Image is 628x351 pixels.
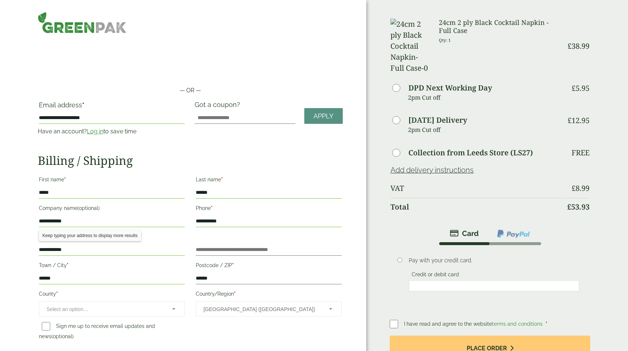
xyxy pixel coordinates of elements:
a: Add delivery instructions [390,166,474,174]
label: Town / City [39,260,185,273]
img: ppcp-gateway.png [496,229,530,239]
abbr: required [56,291,58,297]
span: Select an option… [47,306,88,312]
p: 2pm Cut off [408,92,562,103]
span: Country/Region [196,301,342,317]
div: Keep typing your address to display more results [39,230,141,241]
img: GreenPak Supplies [38,12,127,33]
label: [DATE] Delivery [408,117,467,124]
span: United Kingdom (UK) [203,302,319,317]
abbr: required [64,177,66,182]
abbr: required [211,205,213,211]
h3: 24cm 2 ply Black Cocktail Napkin - Full Case [439,19,562,34]
abbr: required [67,262,69,268]
small: Qty: 1 [439,37,451,43]
iframe: Secure card payment input frame [411,282,577,289]
label: Country/Region [196,289,342,301]
p: — OR — [38,86,343,95]
label: Postcode / ZIP [196,260,342,273]
span: £ [572,83,576,93]
a: Log in [87,128,103,135]
th: Total [390,198,562,216]
bdi: 12.95 [568,115,590,125]
label: Credit or debit card [409,271,462,280]
bdi: 5.95 [572,83,590,93]
abbr: required [234,291,236,297]
label: First name [39,174,185,187]
label: Last name [196,174,342,187]
p: Pay with your credit card. [409,256,579,265]
abbr: required [546,321,547,327]
img: stripe.png [450,229,479,238]
span: (optional) [77,205,100,211]
a: Apply [304,108,343,124]
label: Got a coupon? [195,101,243,112]
p: Have an account? to save time [38,127,186,136]
iframe: Secure payment button frame [38,63,343,77]
span: £ [568,41,572,51]
p: Free [572,148,590,157]
label: DPD Next Working Day [408,84,492,92]
label: County [39,289,185,301]
bdi: 8.99 [572,183,590,193]
span: County [39,301,185,317]
span: £ [567,202,571,212]
label: Sign me up to receive email updates and news [39,323,155,341]
label: Phone [196,203,342,215]
p: 2pm Cut off [408,124,562,135]
label: Email address [39,102,185,112]
span: £ [572,183,576,193]
bdi: 53.93 [567,202,590,212]
th: VAT [390,180,562,197]
abbr: required [82,101,84,109]
label: Collection from Leeds Store (LS27) [408,149,533,156]
abbr: required [221,177,223,182]
span: I have read and agree to the website [404,321,544,327]
abbr: required [232,262,234,268]
span: £ [568,115,572,125]
img: 24cm 2 ply Black Cocktail Napkin-Full Case-0 [390,19,430,74]
label: Company name [39,203,185,215]
bdi: 38.99 [568,41,590,51]
input: Sign me up to receive email updates and news(optional) [42,322,50,330]
span: (optional) [51,333,74,339]
h2: Billing / Shipping [38,154,343,167]
a: terms and conditions [492,321,543,327]
span: Apply [313,112,334,120]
